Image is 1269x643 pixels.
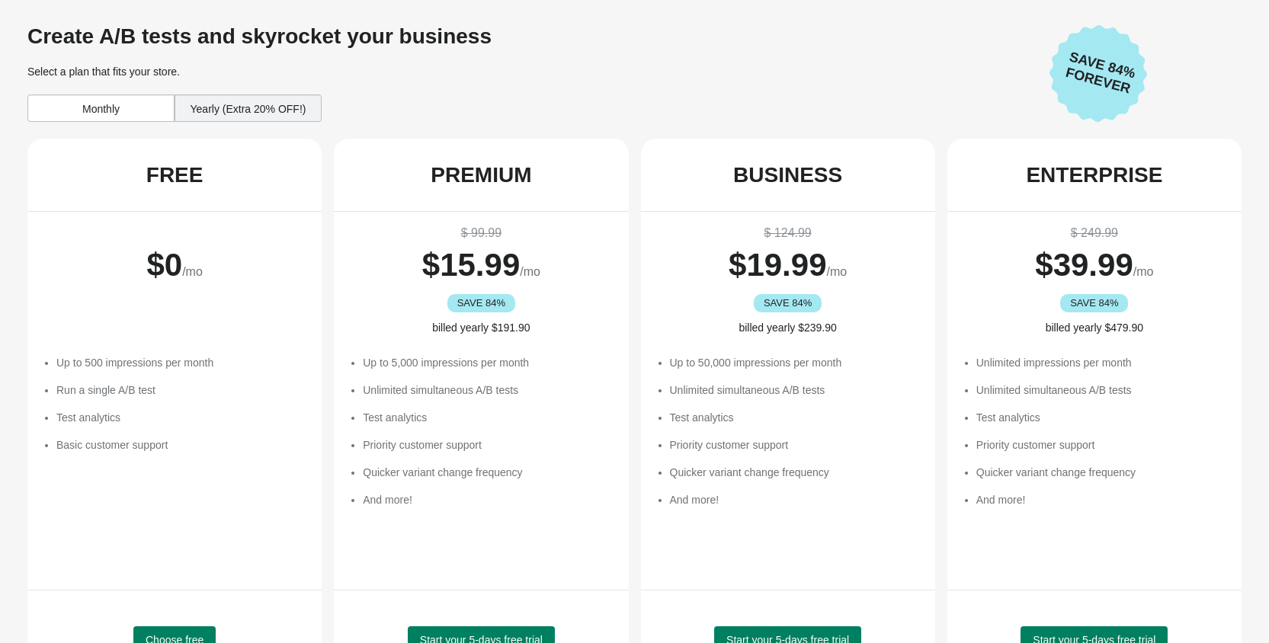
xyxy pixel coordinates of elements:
[349,224,613,242] div: $ 99.99
[1035,247,1133,283] span: $ 39.99
[363,465,613,480] li: Quicker variant change frequency
[27,24,1037,49] div: Create A/B tests and skyrocket your business
[656,224,920,242] div: $ 124.99
[1026,163,1162,187] div: ENTERPRISE
[976,437,1226,453] li: Priority customer support
[670,465,920,480] li: Quicker variant change frequency
[520,265,540,278] span: /mo
[729,247,826,283] span: $ 19.99
[422,247,520,283] span: $ 15.99
[963,224,1226,242] div: $ 249.99
[27,64,1037,79] div: Select a plan that fits your store.
[976,410,1226,425] li: Test analytics
[447,294,515,312] div: SAVE 84%
[363,410,613,425] li: Test analytics
[976,382,1226,398] li: Unlimited simultaneous A/B tests
[1060,294,1128,312] div: SAVE 84%
[175,94,322,122] div: Yearly (Extra 20% OFF!)
[363,382,613,398] li: Unlimited simultaneous A/B tests
[976,355,1226,370] li: Unlimited impressions per month
[963,320,1226,335] div: billed yearly $479.90
[670,492,920,507] li: And more!
[56,355,306,370] li: Up to 500 impressions per month
[363,492,613,507] li: And more!
[976,465,1226,480] li: Quicker variant change frequency
[27,94,175,122] div: Monthly
[827,265,848,278] span: /mo
[733,163,842,187] div: BUSINESS
[431,163,531,187] div: PREMIUM
[1049,24,1147,123] img: Save 84% Forever
[56,437,306,453] li: Basic customer support
[670,382,920,398] li: Unlimited simultaneous A/B tests
[15,582,64,628] iframe: chat widget
[363,355,613,370] li: Up to 5,000 impressions per month
[656,320,920,335] div: billed yearly $239.90
[976,492,1226,507] li: And more!
[670,355,920,370] li: Up to 50,000 impressions per month
[670,410,920,425] li: Test analytics
[1133,265,1154,278] span: /mo
[1053,46,1146,100] span: Save 84% Forever
[56,410,306,425] li: Test analytics
[146,163,203,187] div: FREE
[363,437,613,453] li: Priority customer support
[754,294,822,312] div: SAVE 84%
[670,437,920,453] li: Priority customer support
[56,382,306,398] li: Run a single A/B test
[182,265,203,278] span: /mo
[349,320,613,335] div: billed yearly $191.90
[146,247,182,283] span: $ 0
